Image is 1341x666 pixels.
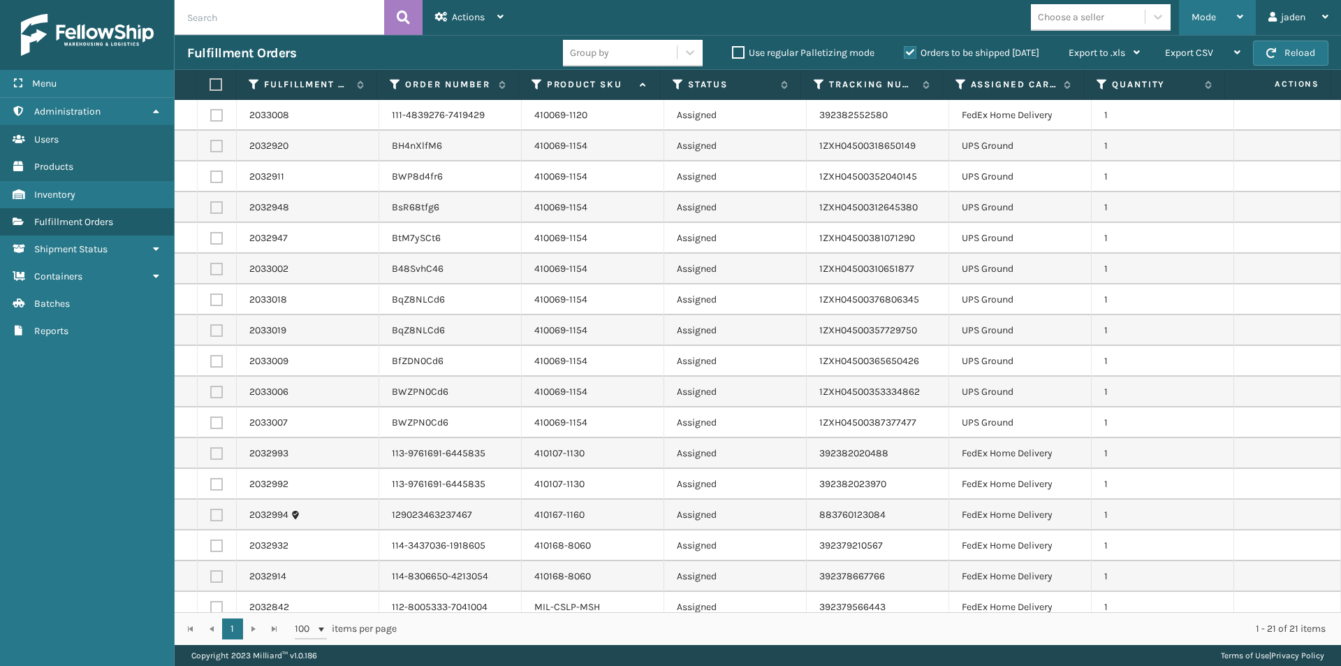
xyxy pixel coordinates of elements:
[1092,346,1234,377] td: 1
[534,478,585,490] a: 410107-1130
[819,509,886,521] a: 883760123084
[1092,315,1234,346] td: 1
[222,618,243,639] a: 1
[379,223,522,254] td: BtM7ySCt6
[379,284,522,315] td: BqZ8NLCd6
[949,469,1092,500] td: FedEx Home Delivery
[664,500,807,530] td: Assigned
[1069,47,1125,59] span: Export to .xls
[1092,284,1234,315] td: 1
[249,262,288,276] a: 2033002
[295,618,397,639] span: items per page
[1092,407,1234,438] td: 1
[949,315,1092,346] td: UPS Ground
[379,192,522,223] td: BsR68tfg6
[534,109,587,121] a: 410069-1120
[249,600,289,614] a: 2032842
[249,539,288,553] a: 2032932
[534,386,587,398] a: 410069-1154
[819,386,920,398] a: 1ZXH04500353334862
[1092,592,1234,623] td: 1
[949,100,1092,131] td: FedEx Home Delivery
[819,417,916,428] a: 1ZXH04500387377477
[34,325,68,337] span: Reports
[819,570,885,582] a: 392378667766
[664,161,807,192] td: Assigned
[249,477,288,491] a: 2032992
[949,161,1092,192] td: UPS Ground
[534,232,587,244] a: 410069-1154
[534,601,600,613] a: MIL-CSLP-MSH
[971,78,1057,91] label: Assigned Carrier Service
[819,447,888,459] a: 392382020488
[570,45,609,60] div: Group by
[249,324,286,338] a: 2033019
[191,645,317,666] p: Copyright 2023 Milliard™ v 1.0.186
[32,78,57,89] span: Menu
[249,293,287,307] a: 2033018
[534,355,587,367] a: 410069-1154
[949,223,1092,254] td: UPS Ground
[452,11,485,23] span: Actions
[819,232,915,244] a: 1ZXH04500381071290
[34,216,113,228] span: Fulfillment Orders
[829,78,915,91] label: Tracking Number
[664,530,807,561] td: Assigned
[1092,131,1234,161] td: 1
[1253,41,1328,66] button: Reload
[949,284,1092,315] td: UPS Ground
[664,561,807,592] td: Assigned
[949,530,1092,561] td: FedEx Home Delivery
[187,45,296,61] h3: Fulfillment Orders
[379,561,522,592] td: 114-8306650-4213054
[1221,645,1324,666] div: |
[21,14,154,56] img: logo
[1038,10,1104,24] div: Choose a seller
[34,133,59,145] span: Users
[664,377,807,407] td: Assigned
[949,346,1092,377] td: UPS Ground
[34,270,82,282] span: Containers
[379,131,522,161] td: BH4nXlfM6
[379,407,522,438] td: BWZPN0Cd6
[379,315,522,346] td: BqZ8NLCd6
[547,78,633,91] label: Product SKU
[534,540,591,551] a: 410168-8060
[1192,11,1216,23] span: Mode
[664,131,807,161] td: Assigned
[534,447,585,459] a: 410107-1130
[1092,438,1234,469] td: 1
[688,78,774,91] label: Status
[819,109,888,121] a: 392382552580
[819,201,918,213] a: 1ZXH04500312645380
[534,201,587,213] a: 410069-1154
[379,377,522,407] td: BWZPN0Cd6
[1271,651,1324,660] a: Privacy Policy
[1092,469,1234,500] td: 1
[664,592,807,623] td: Assigned
[819,140,916,152] a: 1ZXH04500318650149
[949,377,1092,407] td: UPS Ground
[379,592,522,623] td: 112-8005333-7041004
[1165,47,1213,59] span: Export CSV
[664,284,807,315] td: Assigned
[904,47,1039,59] label: Orders to be shipped [DATE]
[664,223,807,254] td: Assigned
[379,438,522,469] td: 113-9761691-6445835
[664,346,807,377] td: Assigned
[249,385,288,399] a: 2033006
[949,438,1092,469] td: FedEx Home Delivery
[1092,377,1234,407] td: 1
[819,324,917,336] a: 1ZXH04500357729750
[534,140,587,152] a: 410069-1154
[249,108,289,122] a: 2033008
[379,530,522,561] td: 114-3437036-1918605
[949,192,1092,223] td: UPS Ground
[1112,78,1198,91] label: Quantity
[34,106,101,117] span: Administration
[405,78,491,91] label: Order Number
[534,294,587,305] a: 410069-1154
[664,438,807,469] td: Assigned
[534,570,591,582] a: 410168-8060
[819,540,883,551] a: 392379210567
